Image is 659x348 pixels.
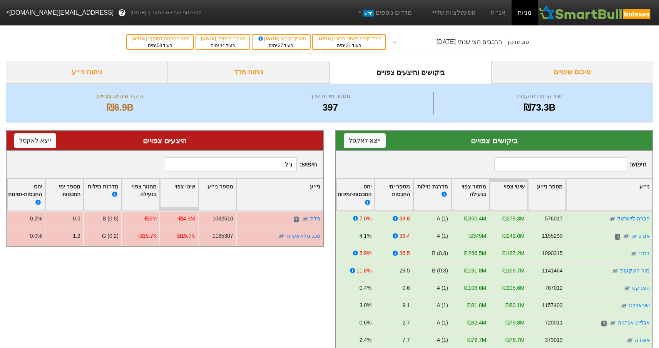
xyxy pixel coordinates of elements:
[402,284,410,292] div: 0.6
[542,301,563,309] div: 1157403
[436,101,643,114] div: ₪73.3B
[360,319,372,327] div: 0.6%
[131,35,189,42] div: תאריך כניסה לתוקף :
[413,179,451,211] div: Toggle SortBy
[310,215,320,222] a: גילת
[317,42,381,49] div: בעוד ימים
[464,284,486,292] div: ₪108.6M
[609,319,617,327] img: tase link
[545,284,562,292] div: 767012
[360,249,372,257] div: 5.9%
[16,101,225,114] div: ₪6.9B
[437,37,502,47] div: הרכבים חצי שנתי [DATE]
[427,5,479,20] a: הסימולציות שלי
[623,285,631,293] img: tase link
[338,183,372,207] div: יחס התכסות-זמינות
[137,232,157,240] div: -₪15.7K
[177,215,195,223] div: -₪4.3M
[122,179,159,211] div: Toggle SortBy
[402,301,410,309] div: 9.1
[601,321,606,327] span: ד
[545,319,562,327] div: 720011
[356,267,371,275] div: 11.8%
[73,215,80,223] div: 0.5
[432,249,448,257] div: B (0.8)
[437,319,448,327] div: A (1)
[45,179,83,211] div: Toggle SortBy
[437,232,448,240] div: A (1)
[130,9,201,17] span: לפי נתוני סוף יום מתאריך [DATE]
[344,135,645,146] div: ביקושים צפויים
[87,183,119,207] div: מדרגת נזילות
[220,43,225,48] span: 44
[360,301,372,309] div: 3.0%
[402,336,410,344] div: 7.7
[542,249,563,257] div: 1090315
[165,157,317,172] span: חיפוש :
[502,284,524,292] div: ₪105.6M
[102,232,119,240] div: G (0.2)
[494,157,646,172] span: חיפוש :
[609,215,616,223] img: tase link
[132,36,148,41] span: [DATE]
[14,135,315,146] div: היצעים צפויים
[157,43,162,48] span: 58
[490,179,527,211] div: Toggle SortBy
[631,233,650,239] a: אנרג'יאן
[143,215,157,223] div: -₪6M
[256,42,306,49] div: בעוד ימים
[467,319,487,327] div: ₪82.4M
[437,215,448,223] div: A (1)
[363,10,374,17] span: חדש
[14,133,56,148] button: ייצא לאקסל
[120,8,124,18] span: ?
[502,267,524,275] div: ₪168.7M
[286,233,320,239] a: טכנ גילוי אש גז
[542,267,563,275] div: 1141464
[437,284,448,292] div: A (1)
[618,319,650,326] a: אנלייט אנרגיה
[467,336,487,344] div: ₪76.7M
[84,179,121,211] div: Toggle SortBy
[502,215,524,223] div: ₪279.3M
[620,302,628,310] img: tase link
[432,267,448,275] div: B (0.8)
[200,35,246,42] div: תאריך פרסום :
[502,249,524,257] div: ₪187.2M
[229,101,432,114] div: 397
[5,179,45,211] div: Toggle SortBy
[317,35,381,42] div: מועד קובע לאחוז ציבור :
[212,215,233,223] div: 1082510
[131,42,189,49] div: בעוד ימים
[468,232,486,240] div: ₪349M
[256,35,306,42] div: תאריך קובע :
[542,232,563,240] div: 1155290
[629,302,650,308] a: ישראכרט
[8,183,42,207] div: יחס התכסות-זמינות
[505,336,525,344] div: ₪76.7M
[615,234,620,240] span: ד
[545,215,562,223] div: 576017
[400,232,410,240] div: 33.4
[545,336,562,344] div: 373019
[632,285,650,291] a: הפניקס
[437,336,448,344] div: A (1)
[617,215,650,222] a: חברה לישראל
[452,179,489,211] div: Toggle SortBy
[360,336,372,344] div: 2.4%
[301,215,309,223] img: tase link
[318,36,334,41] span: [DATE]
[30,215,42,223] div: 0.2%
[200,42,246,49] div: בעוד ימים
[400,249,410,257] div: 36.5
[375,179,412,211] div: Toggle SortBy
[611,267,619,275] img: tase link
[16,92,225,101] div: היקף שינויים צפויים
[346,43,351,48] span: 21
[360,215,372,223] div: 7.0%
[160,179,197,211] div: Toggle SortBy
[168,61,330,84] div: ניתוח מדד
[566,179,652,211] div: Toggle SortBy
[360,232,372,240] div: 4.1%
[73,232,80,240] div: 1.2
